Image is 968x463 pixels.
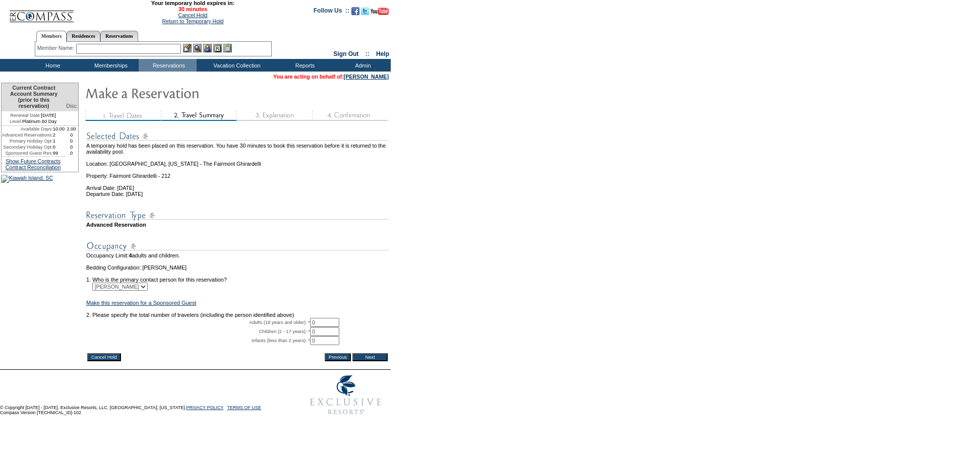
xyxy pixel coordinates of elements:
a: Help [376,50,389,57]
img: step4_state1.gif [312,110,388,121]
td: Adults (18 years and older): * [86,318,310,327]
a: Cancel Hold [178,12,207,18]
img: Kiawah Island, SC [1,175,53,183]
img: Make Reservation [85,83,287,103]
img: b_calculator.gif [223,44,232,52]
td: 0 [65,138,78,144]
span: Renewal Date: [10,112,41,118]
img: View [193,44,202,52]
input: Next [352,353,388,361]
td: Bedding Configuration: [PERSON_NAME] [86,264,389,271]
img: Become our fan on Facebook [351,7,359,15]
td: [DATE] [2,111,65,118]
img: Impersonate [203,44,212,52]
td: Home [23,59,81,72]
td: Infants (less than 2 years): * [86,336,310,345]
input: Cancel Hold [87,353,121,361]
img: Exclusive Resorts [300,370,391,420]
td: Available Days: [2,126,53,132]
img: step2_state2.gif [161,110,236,121]
a: Become our fan on Facebook [351,10,359,16]
img: subTtlResType.gif [86,209,389,222]
td: 2. Please specify the total number of travelers (including the person identified above) [86,312,389,318]
a: Reservations [100,31,138,41]
td: 10.00 [53,126,65,132]
td: Vacation Collection [197,59,275,72]
a: [PERSON_NAME] [344,74,389,80]
img: subTtlSelectedDates.gif [86,130,389,143]
img: Reservations [213,44,222,52]
td: Location: [GEOGRAPHIC_DATA], [US_STATE] - The Fairmont Ghirardelli [86,155,389,167]
td: Reservations [139,59,197,72]
td: Primary Holiday Opt: [2,138,53,144]
td: Admin [333,59,391,72]
img: subTtlOccupancy.gif [86,240,389,252]
td: Memberships [81,59,139,72]
span: :: [366,50,370,57]
a: Return to Temporary Hold [162,18,224,24]
a: Contract Reconciliation [6,164,61,170]
input: Previous [325,353,351,361]
td: 99 [53,150,65,156]
td: Departure Date: [DATE] [86,191,389,197]
a: Make this reservation for a Sponsored Guest [86,300,196,306]
td: 2.00 [65,126,78,132]
td: Secondary Holiday Opt: [2,144,53,150]
td: 2 [53,132,65,138]
td: A temporary hold has been placed on this reservation. You have 30 minutes to book this reservatio... [86,143,389,155]
span: You are acting on behalf of: [273,74,389,80]
div: Member Name: [37,44,76,52]
td: 0 [65,144,78,150]
td: Occupancy Limit: adults and children. [86,252,389,258]
td: Advanced Reservations: [2,132,53,138]
td: Children (2 - 17 years): * [86,327,310,336]
span: Disc. [66,103,78,109]
img: Follow us on Twitter [361,7,369,15]
td: 0 [65,150,78,156]
td: Arrival Date: [DATE] [86,179,389,191]
span: 30 minutes [79,6,306,12]
td: Property: Fairmont Ghirardelli - 212 [86,167,389,179]
img: step3_state1.gif [236,110,312,121]
td: Reports [275,59,333,72]
a: Follow us on Twitter [361,10,369,16]
td: 0 [53,144,65,150]
a: PRIVACY POLICY [186,405,223,410]
span: 4 [129,252,132,258]
a: Show Future Contracts [6,158,60,164]
td: 0 [65,132,78,138]
td: Current Contract Account Summary (prior to this reservation) [2,83,65,111]
img: step1_state3.gif [85,110,161,121]
img: Subscribe to our YouTube Channel [371,8,389,15]
img: b_edit.gif [183,44,192,52]
td: 1. Who is the primary contact person for this reservation? [86,271,389,283]
a: Sign Out [333,50,358,57]
td: Sponsored Guest Res: [2,150,53,156]
a: Subscribe to our YouTube Channel [371,10,389,16]
td: 1 [53,138,65,144]
a: Members [36,31,67,42]
span: Level: [10,118,22,124]
td: Follow Us :: [314,6,349,18]
a: TERMS OF USE [227,405,262,410]
a: Residences [67,31,100,41]
img: Compass Home [9,2,74,23]
td: Advanced Reservation [86,222,389,228]
td: Platinum 60 Day [2,118,65,126]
